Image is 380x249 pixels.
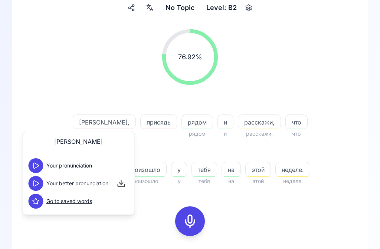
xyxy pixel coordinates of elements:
[54,137,103,146] span: [PERSON_NAME]
[218,118,233,127] span: и
[246,165,271,174] span: этой
[182,118,213,127] span: рядом
[46,180,108,187] span: Your better pronunciation
[73,129,136,138] span: Списцом
[275,177,310,186] span: неделе.
[276,165,310,174] span: неделе.
[181,114,213,129] button: рядом
[285,114,308,129] button: что
[217,114,233,129] button: и
[141,118,177,127] span: присядь
[73,114,136,129] button: [PERSON_NAME],
[238,118,281,127] span: расскажи,
[121,162,167,177] button: произошло
[191,177,217,186] span: тебя
[285,129,308,138] span: что
[245,177,271,186] span: этой
[275,162,310,177] button: неделе.
[181,129,213,138] span: рядом
[217,129,233,138] span: и
[178,52,202,62] span: 76.92 %
[140,114,177,129] button: присядь
[203,1,240,14] div: Level: B2
[191,162,217,177] button: тебя
[171,162,187,177] button: у
[163,1,197,14] button: No Topic
[166,3,194,13] span: No Topic
[122,165,166,174] span: произошло
[238,114,281,129] button: расскажи,
[245,162,271,177] button: этой
[192,165,217,174] span: тебя
[203,1,255,14] button: Level: B2
[286,118,307,127] span: что
[121,177,167,186] span: произошло
[46,197,92,205] a: Go to saved words
[222,177,241,186] span: на
[238,129,281,138] span: расскажи,
[73,118,135,127] span: [PERSON_NAME],
[46,162,92,169] span: Your pronunciation
[222,165,240,174] span: на
[222,162,241,177] button: на
[171,177,187,186] span: у
[171,165,187,174] span: у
